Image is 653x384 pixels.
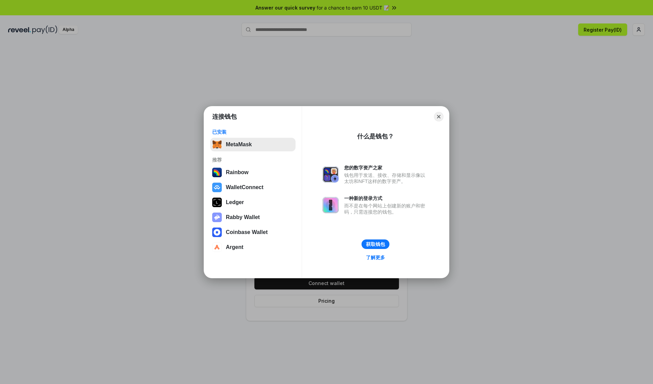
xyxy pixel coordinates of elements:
[226,214,260,220] div: Rabby Wallet
[344,195,429,201] div: 一种新的登录方式
[226,229,268,235] div: Coinbase Wallet
[210,138,296,151] button: MetaMask
[322,197,339,213] img: svg+xml,%3Csvg%20xmlns%3D%22http%3A%2F%2Fwww.w3.org%2F2000%2Fsvg%22%20fill%3D%22none%22%20viewBox...
[212,113,237,121] h1: 连接钱包
[226,141,252,148] div: MetaMask
[212,243,222,252] img: svg+xml,%3Csvg%20width%3D%2228%22%20height%3D%2228%22%20viewBox%3D%220%200%2028%2028%22%20fill%3D...
[362,239,389,249] button: 获取钱包
[434,112,443,121] button: Close
[344,203,429,215] div: 而不是在每个网站上创建新的账户和密码，只需连接您的钱包。
[210,211,296,224] button: Rabby Wallet
[226,244,244,250] div: Argent
[210,166,296,179] button: Rainbow
[210,226,296,239] button: Coinbase Wallet
[212,129,294,135] div: 已安装
[212,140,222,149] img: svg+xml,%3Csvg%20fill%3D%22none%22%20height%3D%2233%22%20viewBox%3D%220%200%2035%2033%22%20width%...
[226,199,244,205] div: Ledger
[212,157,294,163] div: 推荐
[212,198,222,207] img: svg+xml,%3Csvg%20xmlns%3D%22http%3A%2F%2Fwww.w3.org%2F2000%2Fsvg%22%20width%3D%2228%22%20height%3...
[366,241,385,247] div: 获取钱包
[357,132,394,140] div: 什么是钱包？
[362,253,389,262] a: 了解更多
[344,172,429,184] div: 钱包用于发送、接收、存储和显示像以太坊和NFT这样的数字资产。
[226,169,249,176] div: Rainbow
[226,184,264,190] div: WalletConnect
[212,213,222,222] img: svg+xml,%3Csvg%20xmlns%3D%22http%3A%2F%2Fwww.w3.org%2F2000%2Fsvg%22%20fill%3D%22none%22%20viewBox...
[212,228,222,237] img: svg+xml,%3Csvg%20width%3D%2228%22%20height%3D%2228%22%20viewBox%3D%220%200%2028%2028%22%20fill%3D...
[366,254,385,261] div: 了解更多
[344,165,429,171] div: 您的数字资产之家
[212,183,222,192] img: svg+xml,%3Csvg%20width%3D%2228%22%20height%3D%2228%22%20viewBox%3D%220%200%2028%2028%22%20fill%3D...
[322,166,339,183] img: svg+xml,%3Csvg%20xmlns%3D%22http%3A%2F%2Fwww.w3.org%2F2000%2Fsvg%22%20fill%3D%22none%22%20viewBox...
[210,181,296,194] button: WalletConnect
[210,196,296,209] button: Ledger
[210,240,296,254] button: Argent
[212,168,222,177] img: svg+xml,%3Csvg%20width%3D%22120%22%20height%3D%22120%22%20viewBox%3D%220%200%20120%20120%22%20fil...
